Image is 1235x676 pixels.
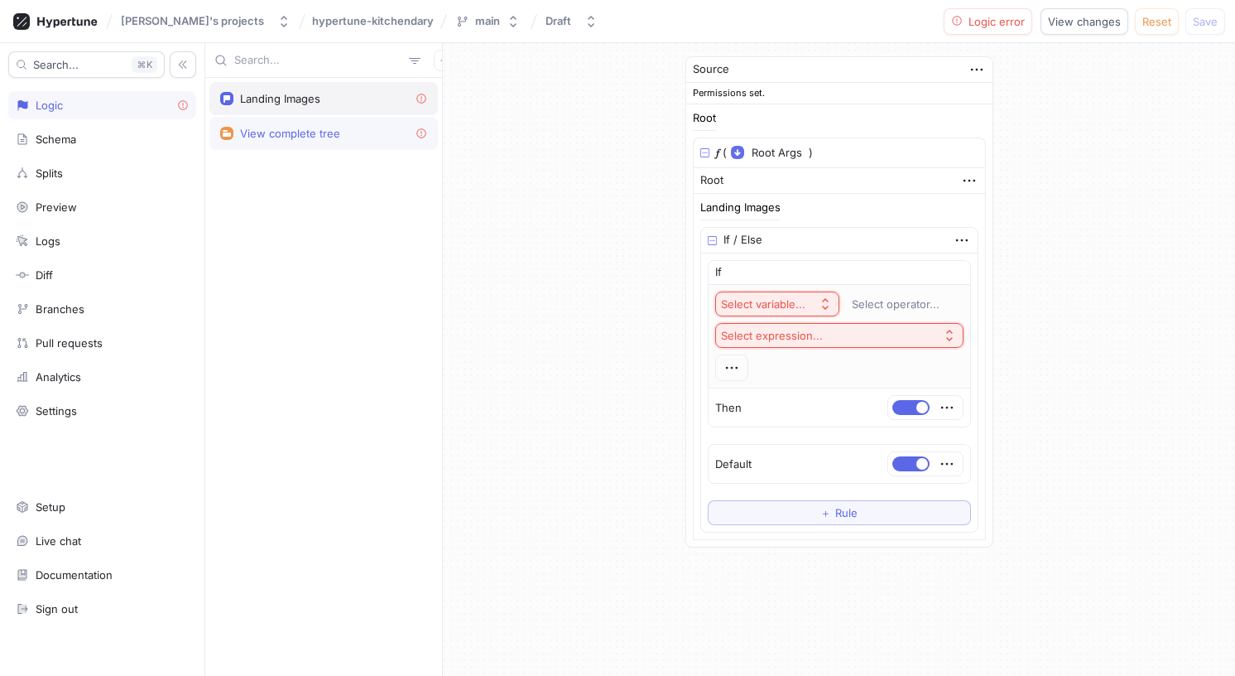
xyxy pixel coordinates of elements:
div: Analytics [36,370,81,384]
a: Documentation [8,561,196,589]
span: Reset [1142,17,1171,27]
div: Sign out [36,602,78,616]
div: [PERSON_NAME]'s projects [121,14,264,28]
span: Save [1193,17,1218,27]
div: Landing Images [700,202,781,213]
div: Logic [36,99,63,112]
div: Permissions set. [686,83,992,104]
div: Root [693,113,716,123]
span: Logic error [968,17,1025,27]
div: 𝑓 [716,145,719,162]
button: Select expression... [715,323,963,348]
span: hypertune-kitchendary [312,15,434,27]
p: Then [715,400,742,417]
div: main [475,14,500,28]
div: Branches [36,302,84,316]
div: Diff [36,268,53,282]
div: Splits [36,167,63,180]
span: Search... [33,60,79,70]
div: Schema [36,133,76,146]
p: Default [715,456,752,473]
span: Root Args [752,145,802,162]
span: View changes [1048,17,1121,27]
button: main [449,7,526,35]
div: K [132,56,157,73]
button: ＋Rule [708,500,971,525]
div: Documentation [36,568,113,582]
div: Settings [36,404,77,418]
div: If / Else [723,232,762,249]
div: ) [809,145,813,162]
button: [PERSON_NAME]'s projects [114,7,297,35]
button: Draft [539,7,604,35]
span: Rule [835,508,858,518]
button: View changes [1040,8,1128,35]
div: Select operator... [852,297,939,311]
div: Draft [545,14,571,28]
input: Search... [234,52,402,69]
div: Preview [36,200,77,214]
p: If [715,264,722,281]
div: Landing Images [240,92,320,105]
div: Source [693,61,729,78]
div: Logs [36,234,60,248]
div: Live chat [36,534,81,548]
button: Select variable... [715,292,839,316]
button: Select operator... [844,292,963,316]
div: Setup [36,500,65,514]
div: ( [723,145,727,162]
span: ＋ [820,508,831,518]
div: Root [700,172,723,189]
button: Search...K [8,51,165,78]
button: Reset [1135,8,1179,35]
div: Select expression... [721,329,823,343]
div: Select variable... [721,297,805,311]
div: View complete tree [240,127,340,140]
button: Save [1185,8,1225,35]
button: Logic error [944,8,1033,35]
div: Pull requests [36,336,103,350]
